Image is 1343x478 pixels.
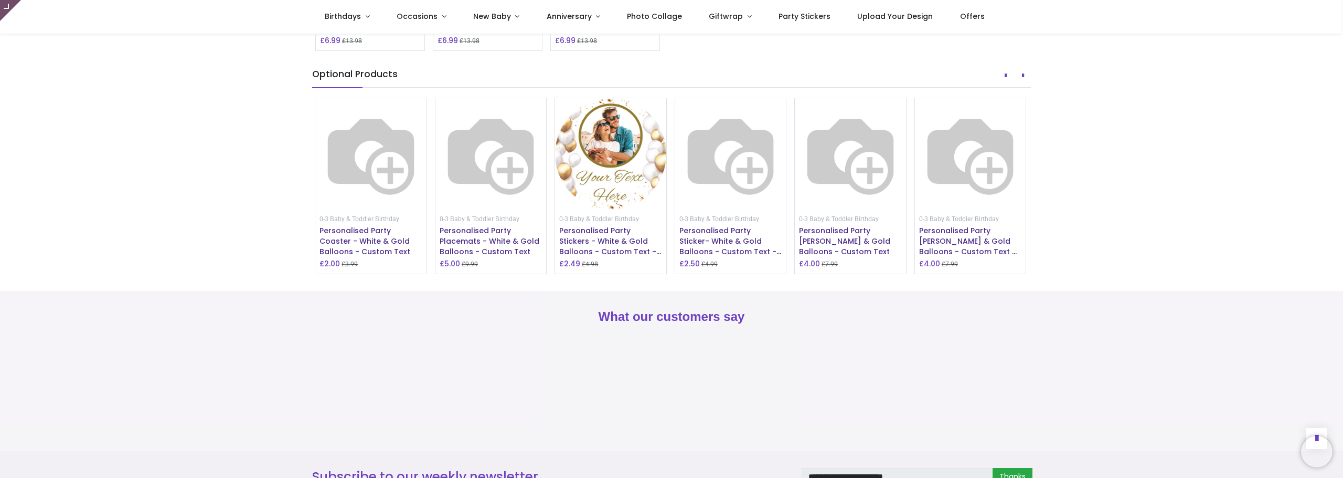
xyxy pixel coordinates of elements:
h6: £ [440,258,460,269]
h6: £ [438,35,458,46]
span: New Baby [473,11,511,22]
span: 13.98 [581,37,597,45]
small: £ [701,260,718,269]
span: 2.00 [324,258,340,269]
a: Personalised Party Coaster - White & Gold Balloons - Custom Text [319,225,410,256]
img: Personalised Party Stickers - White & Gold Balloons - Custom Text - 1 Photo Upload [555,98,666,209]
span: 13.98 [346,37,362,45]
span: 13.98 [463,37,479,45]
a: Personalised Party [PERSON_NAME] & Gold Balloons - Custom Text & 1 Photo [919,225,1018,267]
img: Personalised Party Placemats - White & Gold Balloons - Custom Text [435,98,546,209]
span: 4.00 [924,258,940,269]
small: 0-3 Baby & Toddler Birthday [559,215,639,223]
h6: £ [319,258,340,269]
small: £ [582,260,598,269]
h5: Optional Products [312,68,1031,88]
span: 3.99 [345,261,358,268]
a: 0-3 Baby & Toddler Birthday [799,214,879,223]
iframe: Brevo live chat [1301,436,1333,467]
small: £ [942,260,958,269]
img: Personalised Party Bunting - White & Gold Balloons - Custom Text [795,98,905,209]
small: 0-3 Baby & Toddler Birthday [319,215,399,223]
small: 0-3 Baby & Toddler Birthday [679,215,759,223]
span: 4.99 [705,261,718,268]
span: 9.99 [465,261,478,268]
span: Anniversary [547,11,592,22]
a: 0-3 Baby & Toddler Birthday [319,214,399,223]
span: 2.50 [684,258,700,269]
button: Prev [998,67,1014,85]
span: 6.99 [442,35,458,46]
button: Next [1015,67,1031,85]
span: Birthdays [325,11,361,22]
h6: Personalised Party Stickers - White & Gold Balloons - Custom Text - 1 Photo Upload [559,226,662,257]
h6: Personalised Party Bunting - White & Gold Balloons - Custom Text [799,226,901,257]
h6: Personalised Party Bunting - White & Gold Balloons - Custom Text & 1 Photo [919,226,1021,257]
small: 0-3 Baby & Toddler Birthday [799,215,879,223]
span: 7.99 [945,261,958,268]
a: Personalised Party Stickers - White & Gold Balloons - Custom Text - 1 Photo Upload [559,225,661,267]
span: Upload Your Design [857,11,933,22]
h6: Personalised Party Sticker- White & Gold Balloons - Custom Text - Rectangle [679,226,782,257]
span: 4.98 [585,261,598,268]
a: Personalised Party Sticker- White & Gold Balloons - Custom Text - Rectangle [679,225,781,267]
span: 7.99 [825,261,838,268]
a: Personalised Party Placemats - White & Gold Balloons - Custom Text [440,225,539,256]
span: 6.99 [325,35,340,46]
small: £ [460,37,479,46]
small: £ [342,260,358,269]
span: 2.49 [564,258,580,269]
span: 6.99 [560,35,575,46]
img: Personalised Party Sticker- White & Gold Balloons - Custom Text - Rectangle [675,98,786,209]
small: 0-3 Baby & Toddler Birthday [919,215,999,223]
img: Personalised Party Bunting - White & Gold Balloons - Custom Text & 1 Photo [915,98,1026,209]
h6: £ [320,35,340,46]
span: Occasions [397,11,438,22]
a: Personalised Party [PERSON_NAME] & Gold Balloons - Custom Text [799,225,890,256]
small: £ [342,37,362,46]
img: Personalised Party Coaster - White & Gold Balloons - Custom Text [315,98,426,209]
span: Party Stickers [779,11,830,22]
span: Offers [960,11,985,22]
h6: £ [555,35,575,46]
small: £ [822,260,838,269]
span: Giftwrap [709,11,743,22]
a: 0-3 Baby & Toddler Birthday [440,214,519,223]
a: 0-3 Baby & Toddler Birthday [919,214,999,223]
a: 0-3 Baby & Toddler Birthday [679,214,759,223]
h2: What our customers say [312,308,1031,326]
small: 0-3 Baby & Toddler Birthday [440,215,519,223]
span: 4.00 [804,258,820,269]
h6: £ [799,258,820,269]
span: Photo Collage [627,11,682,22]
h6: Personalised Party Coaster - White & Gold Balloons - Custom Text [319,226,422,257]
small: £ [577,37,597,46]
iframe: Customer reviews powered by Trustpilot [312,344,1031,418]
a: 0-3 Baby & Toddler Birthday [559,214,639,223]
small: £ [462,260,478,269]
span: 5.00 [444,258,460,269]
h6: £ [919,258,940,269]
h6: Personalised Party Placemats - White & Gold Balloons - Custom Text [440,226,542,257]
h6: £ [679,258,700,269]
h6: £ [559,258,580,269]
